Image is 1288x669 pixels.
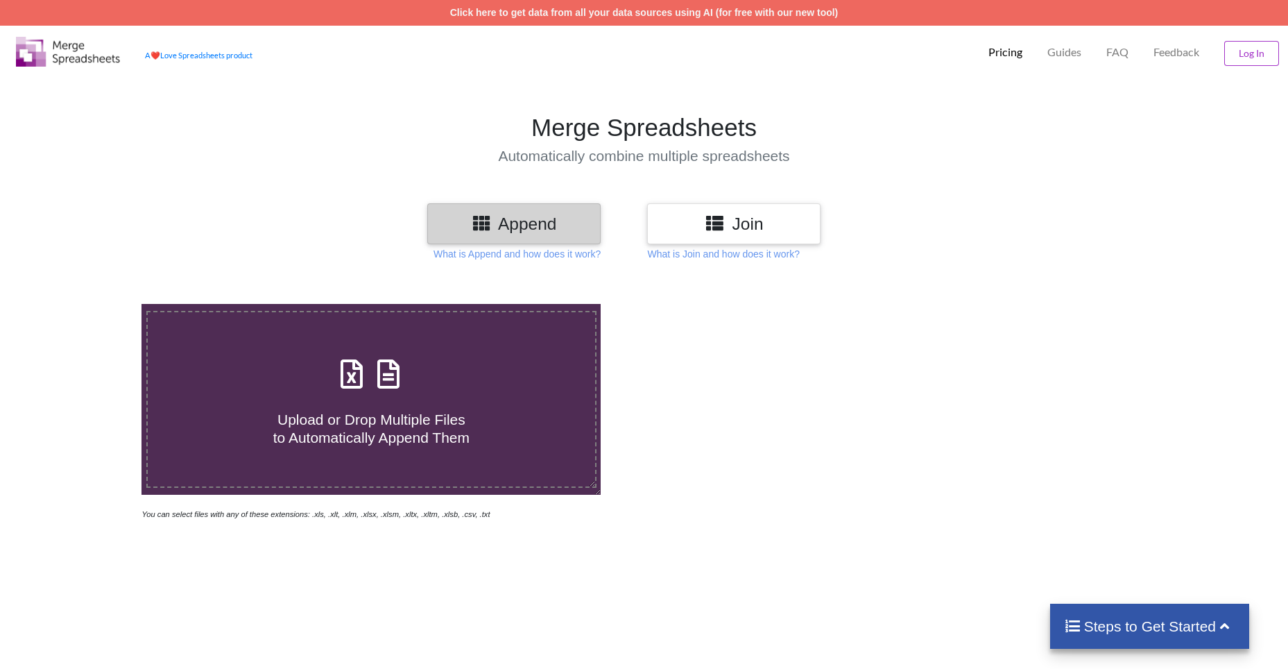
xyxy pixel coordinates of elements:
a: AheartLove Spreadsheets product [145,51,252,60]
a: Click here to get data from all your data sources using AI (for free with our new tool) [450,7,839,18]
span: heart [151,51,160,60]
p: FAQ [1106,45,1128,60]
span: Feedback [1153,46,1199,58]
span: Upload or Drop Multiple Files to Automatically Append Them [273,412,470,445]
p: Pricing [988,45,1022,60]
button: Log In [1224,41,1279,66]
p: What is Append and how does it work? [433,247,601,261]
i: You can select files with any of these extensions: .xls, .xlt, .xlm, .xlsx, .xlsm, .xltx, .xltm, ... [141,510,490,518]
p: Guides [1047,45,1081,60]
h3: Append [438,214,590,234]
img: Logo.png [16,37,120,67]
h3: Join [658,214,810,234]
p: What is Join and how does it work? [647,247,799,261]
h4: Steps to Get Started [1064,618,1235,635]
